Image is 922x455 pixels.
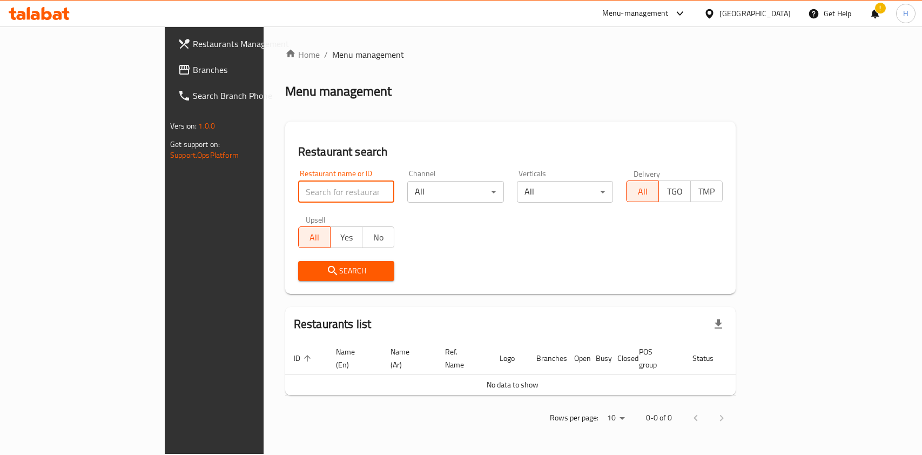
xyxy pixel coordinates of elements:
[566,342,587,375] th: Open
[639,345,671,371] span: POS group
[407,181,504,203] div: All
[719,8,791,19] div: [GEOGRAPHIC_DATA]
[663,184,687,199] span: TGO
[695,184,718,199] span: TMP
[646,411,672,425] p: 0-0 of 0
[169,31,319,57] a: Restaurants Management
[609,342,630,375] th: Closed
[445,345,478,371] span: Ref. Name
[193,89,310,102] span: Search Branch Phone
[198,119,215,133] span: 1.0.0
[298,261,395,281] button: Search
[169,83,319,109] a: Search Branch Phone
[587,342,609,375] th: Busy
[193,37,310,50] span: Restaurants Management
[298,226,331,248] button: All
[391,345,423,371] span: Name (Ar)
[658,180,691,202] button: TGO
[170,137,220,151] span: Get support on:
[367,230,390,245] span: No
[298,181,395,203] input: Search for restaurant name or ID..
[903,8,908,19] span: H
[170,119,197,133] span: Version:
[692,352,728,365] span: Status
[528,342,566,375] th: Branches
[332,48,404,61] span: Menu management
[324,48,328,61] li: /
[705,311,731,337] div: Export file
[285,48,736,61] nav: breadcrumb
[285,342,778,396] table: enhanced table
[170,148,239,162] a: Support.OpsPlatform
[307,264,386,278] span: Search
[603,410,629,426] div: Rows per page:
[487,378,539,392] span: No data to show
[169,57,319,83] a: Branches
[550,411,598,425] p: Rows per page:
[294,352,314,365] span: ID
[303,230,326,245] span: All
[626,180,658,202] button: All
[298,144,723,160] h2: Restaurant search
[335,230,358,245] span: Yes
[330,226,362,248] button: Yes
[294,316,371,332] h2: Restaurants list
[336,345,369,371] span: Name (En)
[285,83,392,100] h2: Menu management
[602,7,669,20] div: Menu-management
[690,180,723,202] button: TMP
[634,170,661,177] label: Delivery
[306,216,326,223] label: Upsell
[631,184,654,199] span: All
[362,226,394,248] button: No
[491,342,528,375] th: Logo
[517,181,614,203] div: All
[193,63,310,76] span: Branches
